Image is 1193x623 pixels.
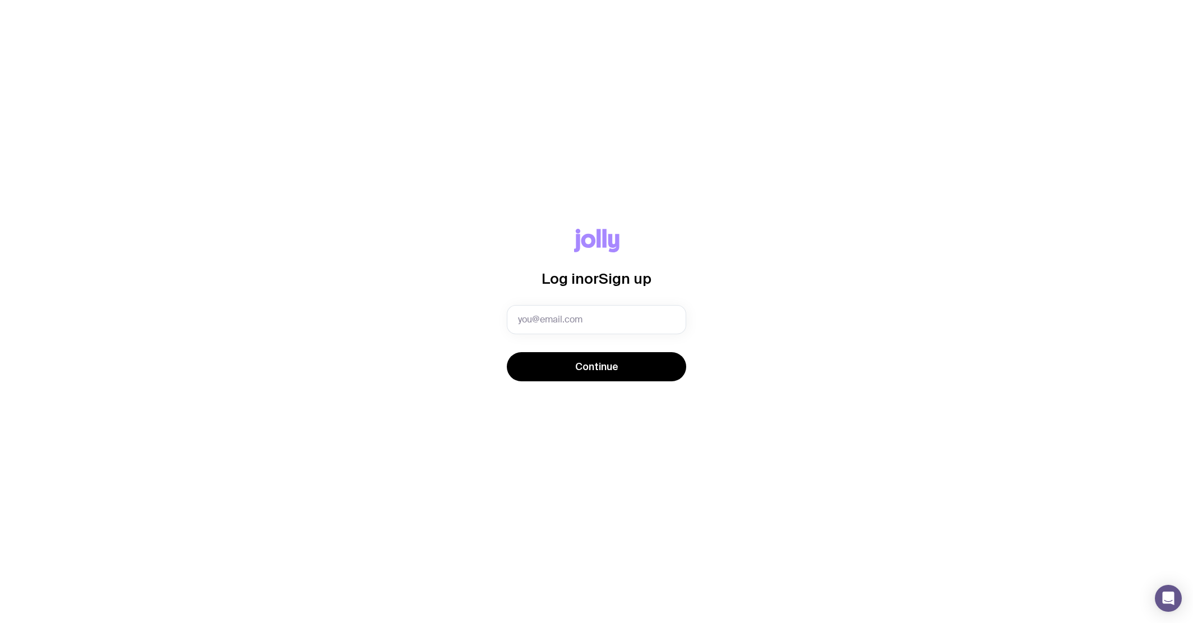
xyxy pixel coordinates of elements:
button: Continue [507,352,686,381]
span: or [584,270,599,287]
span: Continue [575,360,618,373]
div: Open Intercom Messenger [1155,585,1182,612]
span: Sign up [599,270,651,287]
input: you@email.com [507,305,686,334]
span: Log in [542,270,584,287]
